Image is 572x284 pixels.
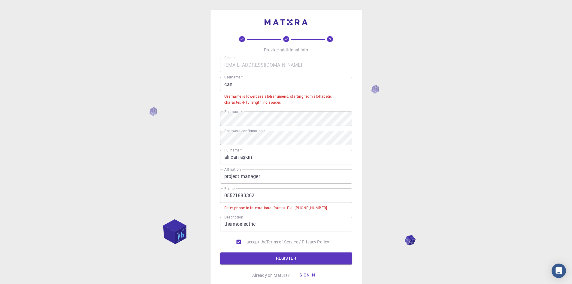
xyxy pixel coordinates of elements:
[224,128,265,133] label: Password confirmation
[264,47,308,53] p: Provide additional info
[266,239,331,245] a: Terms of Service / Privacy Policy*
[252,272,290,278] p: Already on Mat3ra?
[244,239,267,245] span: I accept the
[220,252,352,264] button: REGISTER
[295,269,320,281] button: Sign in
[224,109,243,114] label: Password
[266,239,331,245] p: Terms of Service / Privacy Policy *
[224,186,235,191] label: Phone
[224,215,243,220] label: Description
[224,205,327,211] div: Enter phone in international format. E.g. [PHONE_NUMBER]
[224,148,242,153] label: Fullname
[552,264,566,278] div: Open Intercom Messenger
[329,37,331,41] text: 3
[224,75,243,80] label: username
[224,55,236,60] label: Email
[224,93,348,105] div: Username is lowercase alphanumeric, starting from alphabetic character, 4-15 length, no spaces
[224,167,241,172] label: Affiliation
